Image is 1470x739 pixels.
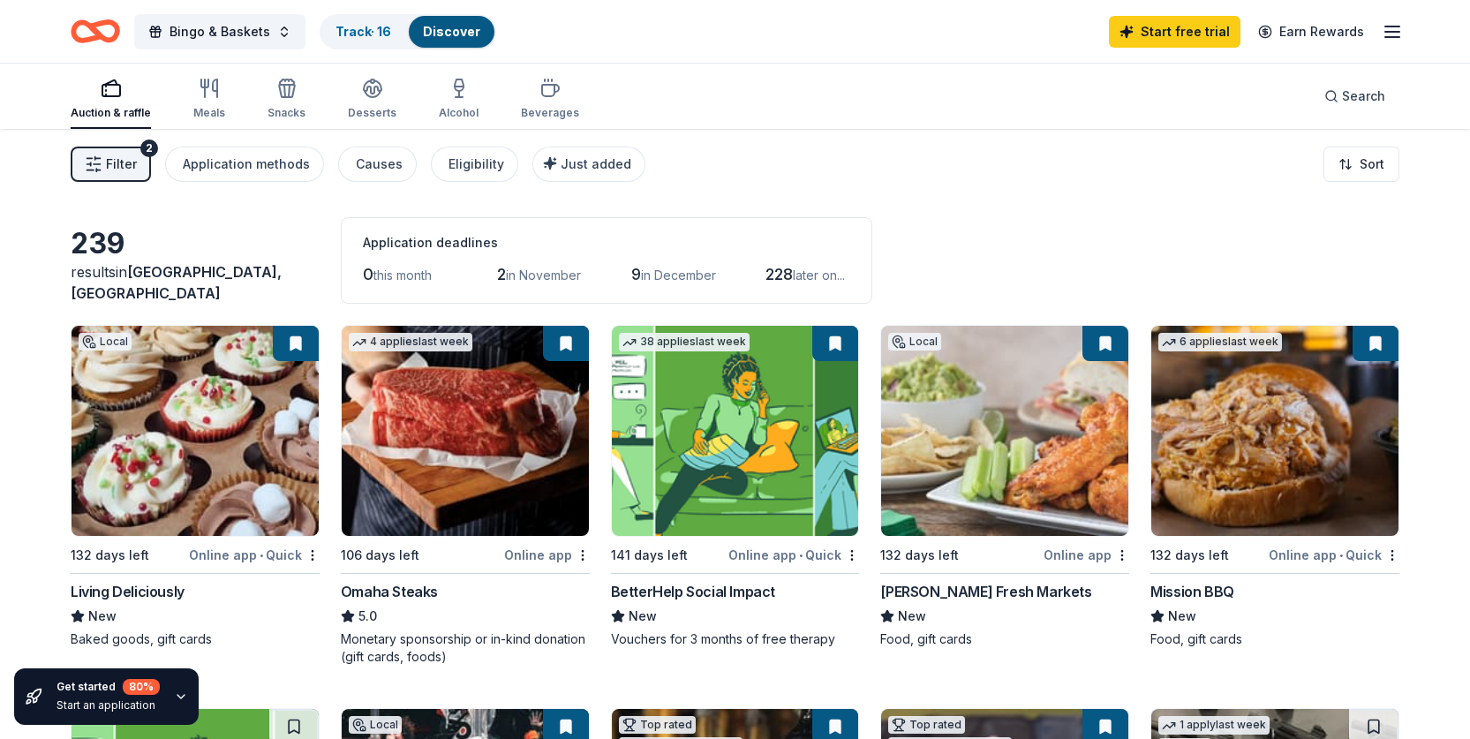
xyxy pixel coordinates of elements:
a: Image for BetterHelp Social Impact38 applieslast week141 days leftOnline app•QuickBetterHelp Soci... [611,325,860,648]
div: 132 days left [880,545,959,566]
button: Alcohol [439,71,479,129]
button: Beverages [521,71,579,129]
div: Food, gift cards [1150,630,1399,648]
div: 141 days left [611,545,688,566]
img: Image for Mission BBQ [1151,326,1398,536]
span: • [260,548,263,562]
div: 4 applies last week [349,333,472,351]
span: later on... [793,268,845,283]
div: Online app [504,544,590,566]
button: Application methods [165,147,324,182]
span: Sort [1360,154,1384,175]
div: Mission BBQ [1150,581,1234,602]
div: Top rated [619,716,696,734]
span: 5.0 [358,606,377,627]
button: Eligibility [431,147,518,182]
span: Just added [561,156,631,171]
button: Snacks [268,71,305,129]
button: Auction & raffle [71,71,151,129]
img: Image for BetterHelp Social Impact [612,326,859,536]
div: 2 [140,140,158,157]
div: Snacks [268,106,305,120]
span: • [1339,548,1343,562]
div: Local [79,333,132,351]
a: Discover [423,24,480,39]
div: Meals [193,106,225,120]
div: results [71,261,320,304]
div: Local [349,716,402,734]
div: Get started [57,679,160,695]
div: 6 applies last week [1158,333,1282,351]
div: Vouchers for 3 months of free therapy [611,630,860,648]
span: 9 [631,265,641,283]
span: this month [373,268,432,283]
div: Online app Quick [728,544,859,566]
div: Causes [356,154,403,175]
div: Alcohol [439,106,479,120]
div: 80 % [123,679,160,695]
span: Filter [106,154,137,175]
span: New [629,606,657,627]
div: Start an application [57,698,160,713]
span: 228 [765,265,793,283]
span: in November [506,268,581,283]
span: 0 [363,265,373,283]
div: 239 [71,226,320,261]
button: Causes [338,147,417,182]
button: Track· 16Discover [320,14,496,49]
a: Start free trial [1109,16,1240,48]
div: 106 days left [341,545,419,566]
div: 38 applies last week [619,333,750,351]
div: Online app Quick [1269,544,1399,566]
div: Local [888,333,941,351]
a: Home [71,11,120,52]
a: Track· 16 [335,24,391,39]
span: New [88,606,117,627]
div: Top rated [888,716,965,734]
a: Image for Living DeliciouslyLocal132 days leftOnline app•QuickLiving DeliciouslyNewBaked goods, g... [71,325,320,648]
div: Eligibility [449,154,504,175]
div: Living Deliciously [71,581,185,602]
div: Online app Quick [189,544,320,566]
div: Application deadlines [363,232,850,253]
span: Search [1342,86,1385,107]
button: Bingo & Baskets [134,14,305,49]
a: Image for Mission BBQ6 applieslast week132 days leftOnline app•QuickMission BBQNewFood, gift cards [1150,325,1399,648]
div: Omaha Steaks [341,581,438,602]
div: Baked goods, gift cards [71,630,320,648]
div: Beverages [521,106,579,120]
div: Food, gift cards [880,630,1129,648]
span: in December [641,268,716,283]
span: in [71,263,282,302]
div: 132 days left [71,545,149,566]
div: BetterHelp Social Impact [611,581,775,602]
button: Meals [193,71,225,129]
button: Just added [532,147,645,182]
img: Image for Living Deliciously [72,326,319,536]
img: Image for Omaha Steaks [342,326,589,536]
div: Desserts [348,106,396,120]
span: New [898,606,926,627]
div: Auction & raffle [71,106,151,120]
div: Monetary sponsorship or in-kind donation (gift cards, foods) [341,630,590,666]
span: • [799,548,803,562]
div: 132 days left [1150,545,1229,566]
div: 1 apply last week [1158,716,1270,735]
button: Search [1310,79,1399,114]
span: Bingo & Baskets [170,21,270,42]
span: New [1168,606,1196,627]
button: Sort [1323,147,1399,182]
div: Online app [1044,544,1129,566]
button: Desserts [348,71,396,129]
span: [GEOGRAPHIC_DATA], [GEOGRAPHIC_DATA] [71,263,282,302]
span: 2 [497,265,506,283]
a: Image for Omaha Steaks 4 applieslast week106 days leftOnline appOmaha Steaks5.0Monetary sponsorsh... [341,325,590,666]
img: Image for Murphy's Fresh Markets [881,326,1128,536]
a: Earn Rewards [1248,16,1375,48]
div: [PERSON_NAME] Fresh Markets [880,581,1091,602]
a: Image for Murphy's Fresh MarketsLocal132 days leftOnline app[PERSON_NAME] Fresh MarketsNewFood, g... [880,325,1129,648]
div: Application methods [183,154,310,175]
button: Filter2 [71,147,151,182]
